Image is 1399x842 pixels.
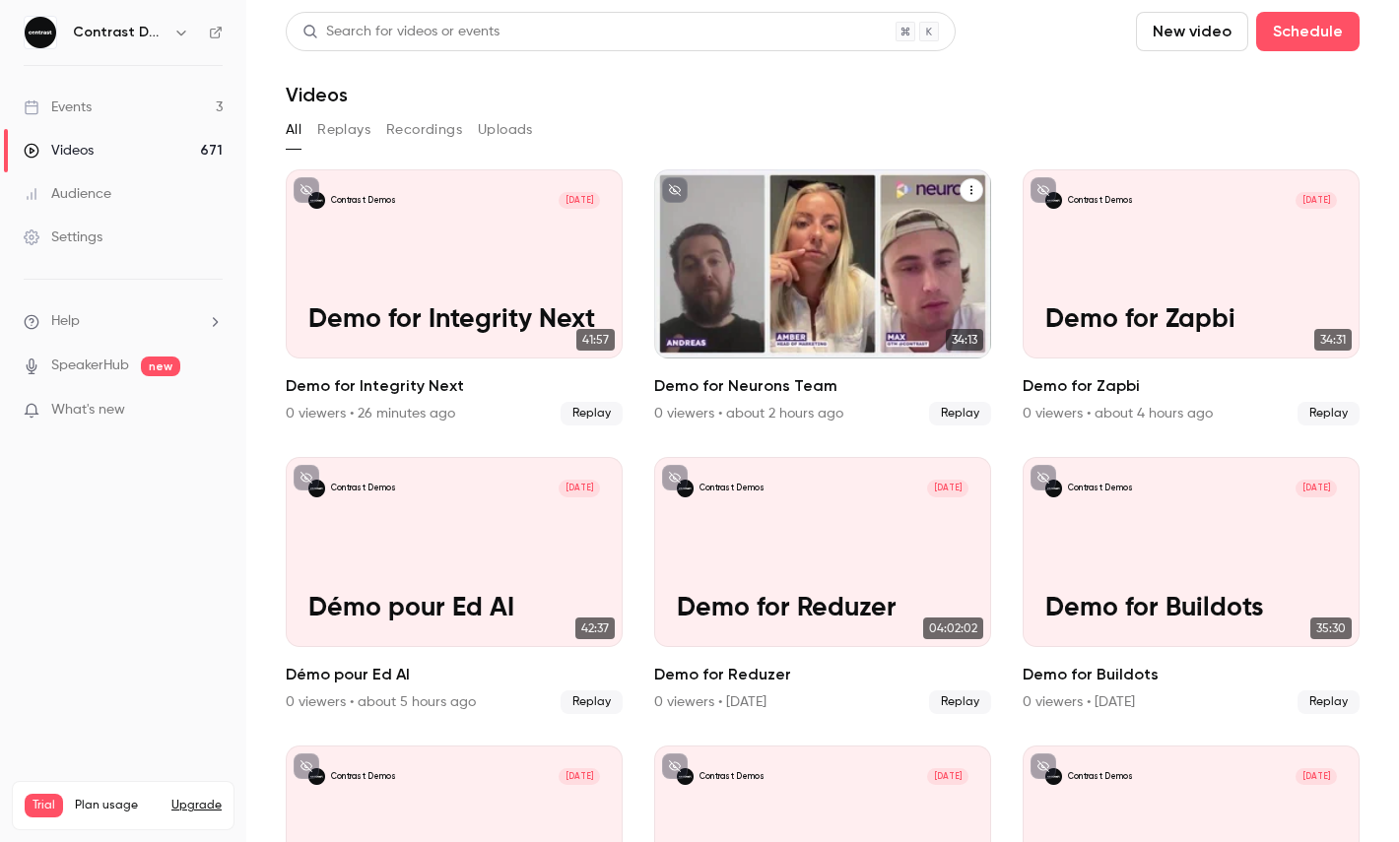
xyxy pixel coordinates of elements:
[51,356,129,376] a: SpeakerHub
[308,305,600,336] p: Demo for Integrity Next
[1031,177,1056,203] button: unpublished
[699,483,765,494] p: Contrast Demos
[576,329,615,351] span: 41:57
[331,195,396,207] p: Contrast Demos
[25,17,56,48] img: Contrast Demos
[923,617,983,639] span: 04:02:02
[386,114,462,146] button: Recordings
[1068,771,1133,783] p: Contrast Demos
[1045,594,1337,624] p: Demo for Buildots
[927,768,968,785] span: [DATE]
[24,184,111,204] div: Audience
[1023,457,1360,713] a: Demo for BuildotsContrast Demos[DATE]Demo for Buildots35:30Demo for Buildots0 viewers • [DATE]Replay
[1068,483,1133,494] p: Contrast Demos
[654,169,991,425] li: Demo for Neurons Team
[662,465,688,490] button: unpublished
[654,457,991,713] a: Demo for ReduzerContrast Demos[DATE]Demo for Reduzer04:02:02Demo for Reduzer0 viewers • [DATE]Replay
[559,192,600,209] span: [DATE]
[1023,169,1360,425] li: Demo for Zapbi
[286,692,476,712] div: 0 viewers • about 5 hours ago
[294,177,319,203] button: unpublished
[654,692,766,712] div: 0 viewers • [DATE]
[662,753,688,779] button: unpublished
[286,12,1360,830] section: Videos
[929,402,991,425] span: Replay
[654,457,991,713] li: Demo for Reduzer
[561,402,623,425] span: Replay
[1136,12,1248,51] button: New video
[1031,753,1056,779] button: unpublished
[1068,195,1133,207] p: Contrast Demos
[286,83,348,106] h1: Videos
[294,753,319,779] button: unpublished
[286,457,623,713] a: Démo pour Ed AIContrast Demos[DATE]Démo pour Ed AI42:37Démo pour Ed AI0 viewers • about 5 hours a...
[946,329,983,351] span: 34:13
[1023,663,1360,686] h2: Demo for Buildots
[141,356,180,376] span: new
[24,227,102,247] div: Settings
[1296,768,1337,785] span: [DATE]
[24,97,92,117] div: Events
[927,480,968,496] span: [DATE]
[317,114,370,146] button: Replays
[286,114,301,146] button: All
[662,177,688,203] button: unpublished
[294,465,319,490] button: unpublished
[331,771,396,783] p: Contrast Demos
[286,374,623,398] h2: Demo for Integrity Next
[575,617,615,639] span: 42:37
[171,798,222,813] button: Upgrade
[1023,692,1135,712] div: 0 viewers • [DATE]
[51,400,125,421] span: What's new
[654,169,991,425] a: 34:13Demo for Neurons Team0 viewers • about 2 hours agoReplay
[559,480,600,496] span: [DATE]
[654,374,991,398] h2: Demo for Neurons Team
[1310,617,1352,639] span: 35:30
[302,22,500,42] div: Search for videos or events
[331,483,396,494] p: Contrast Demos
[1314,329,1352,351] span: 34:31
[286,457,623,713] li: Démo pour Ed AI
[561,690,623,714] span: Replay
[1023,169,1360,425] a: Demo for ZapbiContrast Demos[DATE]Demo for Zapbi34:31Demo for Zapbi0 viewers • about 4 hours agoR...
[1045,305,1337,336] p: Demo for Zapbi
[1296,192,1337,209] span: [DATE]
[1256,12,1360,51] button: Schedule
[677,594,968,624] p: Demo for Reduzer
[699,771,765,783] p: Contrast Demos
[1023,457,1360,713] li: Demo for Buildots
[1023,404,1213,423] div: 0 viewers • about 4 hours ago
[51,311,80,332] span: Help
[1298,690,1360,714] span: Replay
[286,169,623,425] a: Demo for Integrity NextContrast Demos[DATE]Demo for Integrity Next41:57Demo for Integrity Next0 v...
[1031,465,1056,490] button: unpublished
[73,23,166,42] h6: Contrast Demos
[24,311,223,332] li: help-dropdown-opener
[559,768,600,785] span: [DATE]
[24,141,94,161] div: Videos
[75,798,160,813] span: Plan usage
[478,114,533,146] button: Uploads
[25,794,63,817] span: Trial
[286,663,623,686] h2: Démo pour Ed AI
[1298,402,1360,425] span: Replay
[654,404,843,423] div: 0 viewers • about 2 hours ago
[308,594,600,624] p: Démo pour Ed AI
[286,404,455,423] div: 0 viewers • 26 minutes ago
[286,169,623,425] li: Demo for Integrity Next
[929,690,991,714] span: Replay
[654,663,991,686] h2: Demo for Reduzer
[1023,374,1360,398] h2: Demo for Zapbi
[1296,480,1337,496] span: [DATE]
